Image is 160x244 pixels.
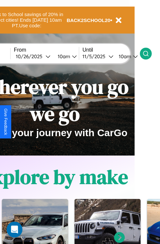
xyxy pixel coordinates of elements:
[16,53,46,60] div: 10 / 26 / 2025
[14,47,79,53] label: From
[54,53,72,60] div: 10am
[7,222,22,237] div: Open Intercom Messenger
[82,53,109,60] div: 11 / 5 / 2025
[115,53,133,60] div: 10am
[3,109,8,135] div: Give Feedback
[82,47,140,53] label: Until
[52,53,79,60] button: 10am
[113,53,140,60] button: 10am
[14,53,52,60] button: 10/26/2025
[67,17,111,23] b: BACK2SCHOOL20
